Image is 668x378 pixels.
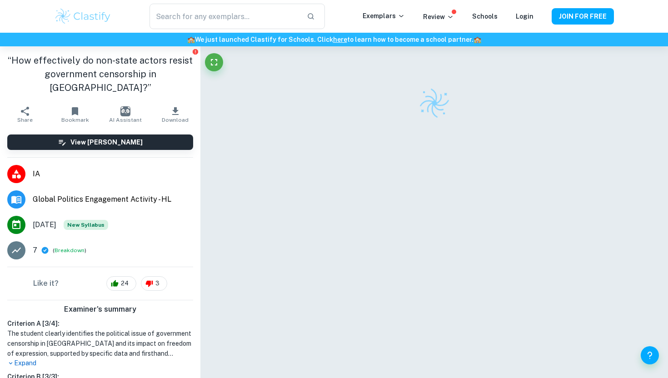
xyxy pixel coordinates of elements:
span: New Syllabus [64,220,108,230]
span: 24 [116,279,134,288]
h6: Examiner's summary [4,304,197,315]
span: 3 [150,279,165,288]
p: Review [423,12,454,22]
span: Global Politics Engagement Activity - HL [33,194,193,205]
a: Login [516,13,533,20]
div: 3 [141,276,167,291]
button: Report issue [192,48,199,55]
div: Starting from the May 2026 session, the Global Politics Engagement Activity requirements have cha... [64,220,108,230]
a: Schools [472,13,498,20]
span: 🏫 [187,36,195,43]
p: 7 [33,245,37,256]
span: Bookmark [61,117,89,123]
div: 24 [106,276,136,291]
h6: Like it? [33,278,59,289]
h6: We just launched Clastify for Schools. Click to learn how to become a school partner. [2,35,666,45]
span: IA [33,169,193,179]
button: Help and Feedback [641,346,659,364]
button: Breakdown [55,246,85,254]
span: Share [17,117,33,123]
span: 🏫 [474,36,481,43]
h6: View [PERSON_NAME] [70,137,143,147]
button: Fullscreen [205,53,223,71]
button: Download [150,102,200,127]
span: [DATE] [33,219,56,230]
button: Bookmark [50,102,100,127]
input: Search for any exemplars... [150,4,299,29]
span: ( ) [53,246,86,255]
h1: The student clearly identifies the political issue of government censorship in [GEOGRAPHIC_DATA] ... [7,328,193,358]
h6: Criterion A [ 3 / 4 ]: [7,318,193,328]
button: JOIN FOR FREE [552,8,614,25]
img: Clastify logo [417,86,452,120]
h1: “How effectively do non-state actors resist government censorship in [GEOGRAPHIC_DATA]?” [7,54,193,94]
img: Clastify logo [54,7,112,25]
a: here [333,36,347,43]
span: Download [162,117,189,123]
button: AI Assistant [100,102,150,127]
p: Exemplars [363,11,405,21]
span: AI Assistant [109,117,142,123]
img: AI Assistant [120,106,130,116]
p: Expand [7,358,193,368]
button: View [PERSON_NAME] [7,134,193,150]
